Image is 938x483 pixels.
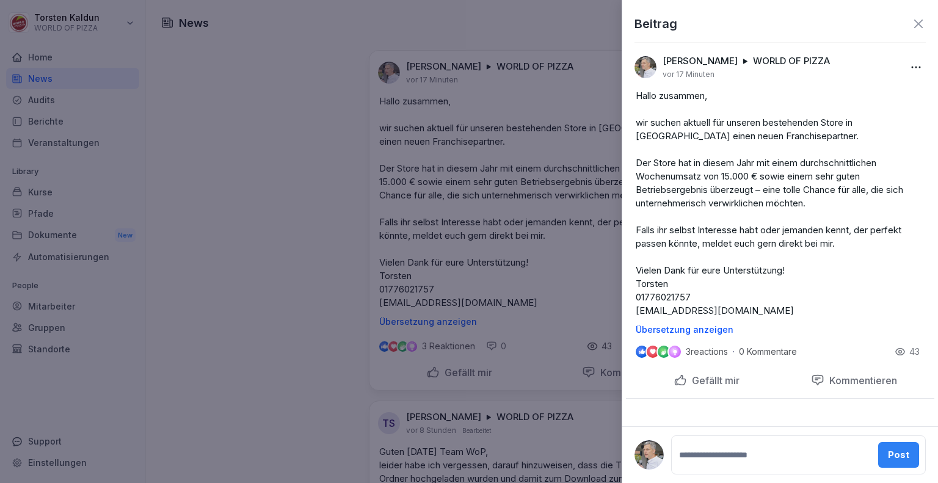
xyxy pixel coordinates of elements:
img: in3w5lo2z519nrm9gbxqh89t.png [634,440,664,470]
p: Gefällt mir [687,374,740,387]
button: Post [878,442,919,468]
div: Post [888,448,909,462]
p: 43 [909,346,920,358]
p: 0 Kommentare [739,347,806,357]
p: 3 reactions [686,347,728,357]
p: Beitrag [634,15,677,33]
p: WORLD OF PIZZA [753,55,830,67]
p: Übersetzung anzeigen [636,325,925,335]
p: [PERSON_NAME] [663,55,738,67]
p: vor 17 Minuten [663,70,714,79]
p: Hallo zusammen, wir suchen aktuell für unseren bestehenden Store in [GEOGRAPHIC_DATA] einen neuen... [636,89,925,318]
img: in3w5lo2z519nrm9gbxqh89t.png [634,56,656,78]
p: Kommentieren [824,374,897,387]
